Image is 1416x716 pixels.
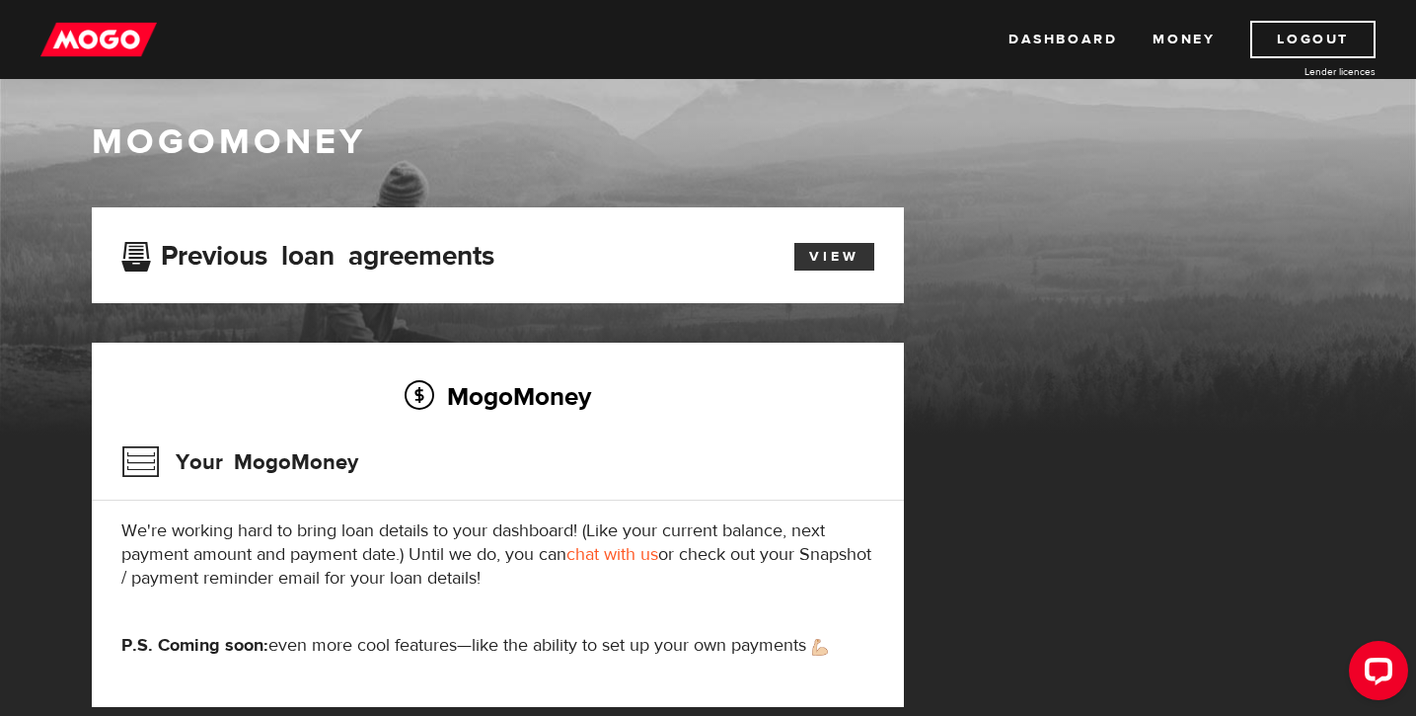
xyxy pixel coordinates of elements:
h2: MogoMoney [121,375,874,417]
a: Lender licences [1228,64,1376,79]
h1: MogoMoney [92,121,1325,163]
a: View [794,243,874,271]
strong: P.S. Coming soon: [121,634,268,657]
img: mogo_logo-11ee424be714fa7cbb0f0f49df9e16ec.png [40,21,157,58]
h3: Previous loan agreements [121,240,494,266]
p: even more cool features—like the ability to set up your own payments [121,634,874,658]
img: strong arm emoji [812,639,828,656]
h3: Your MogoMoney [121,437,358,488]
a: Logout [1250,21,1376,58]
iframe: LiveChat chat widget [1333,633,1416,716]
p: We're working hard to bring loan details to your dashboard! (Like your current balance, next paym... [121,519,874,591]
a: Money [1153,21,1215,58]
a: Dashboard [1008,21,1117,58]
a: chat with us [566,543,658,566]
